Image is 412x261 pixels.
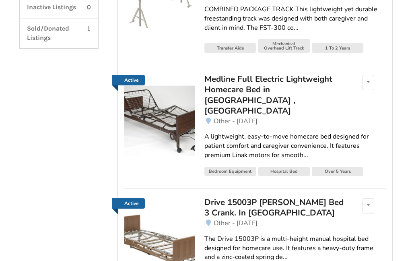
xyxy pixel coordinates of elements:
div: Hospital Bed [258,167,310,176]
div: Over 5 Years [312,167,363,176]
img: bedroom equipment-medline full electric lightweight homecare bed in qualicum , vancouver island [124,85,195,156]
span: Other - [DATE] [214,219,257,228]
a: Active [112,75,145,85]
div: 1 To 2 Years [312,43,363,53]
div: Transfer Aids [204,43,256,53]
a: A lightweight, easy-to-move homecare bed designed for patient comfort and caregiver convenience. ... [204,126,385,166]
div: COMBINED PACKAGE TRACK This lightweight yet durable freestanding track was designed with both car... [204,5,385,33]
p: 0 [87,3,91,12]
a: Other - [DATE] [204,116,385,126]
span: Other - [DATE] [214,117,257,126]
a: Active [112,198,145,209]
a: Medline Full Electric Lightweight Homecare Bed in [GEOGRAPHIC_DATA] , [GEOGRAPHIC_DATA] [204,75,345,116]
div: Bedroom Equipment [204,167,256,176]
p: 1 [87,24,91,43]
p: Inactive Listings [27,3,76,12]
p: Sold/Donated Listings [27,24,87,43]
a: Drive 15003P [PERSON_NAME] Bed 3 Crank. In [GEOGRAPHIC_DATA] [204,198,345,218]
a: Active [124,75,195,156]
div: Medline Full Electric Lightweight Homecare Bed in [GEOGRAPHIC_DATA] , [GEOGRAPHIC_DATA] [204,74,345,116]
div: A lightweight, easy-to-move homecare bed designed for patient comfort and caregiver convenience. ... [204,132,385,160]
a: Other - [DATE] [204,218,385,228]
div: Mechanical Overhead Lift Track [258,39,310,53]
a: Bedroom EquipmentHospital BedOver 5 Years [204,166,385,178]
div: Drive 15003P [PERSON_NAME] Bed 3 Crank. In [GEOGRAPHIC_DATA] [204,197,345,218]
a: Transfer AidsMechanical Overhead Lift Track1 To 2 Years [204,39,385,55]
